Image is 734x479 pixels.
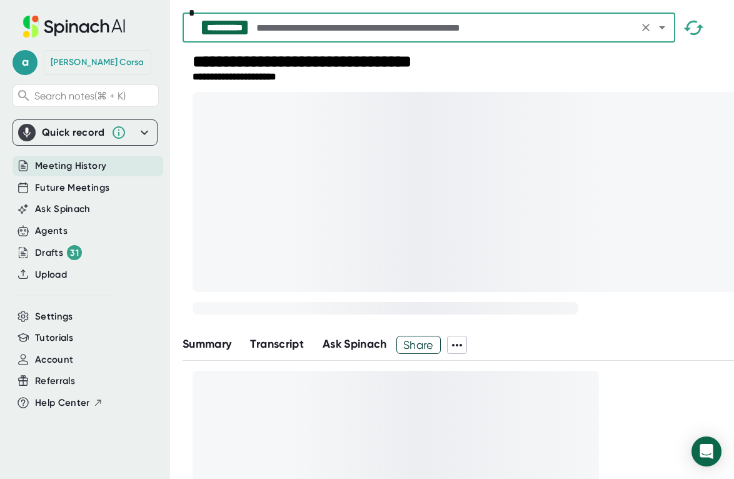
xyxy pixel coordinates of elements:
button: Upload [35,268,67,282]
span: Search notes (⌘ + K) [34,90,126,102]
button: Meeting History [35,159,106,173]
button: Open [653,19,671,36]
button: Clear [637,19,655,36]
span: Transcript [250,337,304,351]
span: Share [397,334,440,356]
span: Summary [183,337,231,351]
button: Transcript [250,336,304,353]
button: Settings [35,310,73,324]
button: Future Meetings [35,181,109,195]
button: Help Center [35,396,103,410]
button: Drafts 31 [35,245,82,260]
button: Referrals [35,374,75,388]
button: Summary [183,336,231,353]
button: Ask Spinach [323,336,387,353]
div: Open Intercom Messenger [691,436,721,466]
button: Ask Spinach [35,202,91,216]
span: a [13,50,38,75]
div: Amy Corsa [51,57,144,68]
div: 31 [67,245,82,260]
span: Help Center [35,396,90,410]
span: Ask Spinach [323,337,387,351]
button: Share [396,336,441,354]
div: Drafts [35,245,82,260]
button: Tutorials [35,331,73,345]
button: Account [35,353,73,367]
div: Quick record [18,120,152,145]
div: Quick record [42,126,105,139]
button: Agents [35,224,68,238]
